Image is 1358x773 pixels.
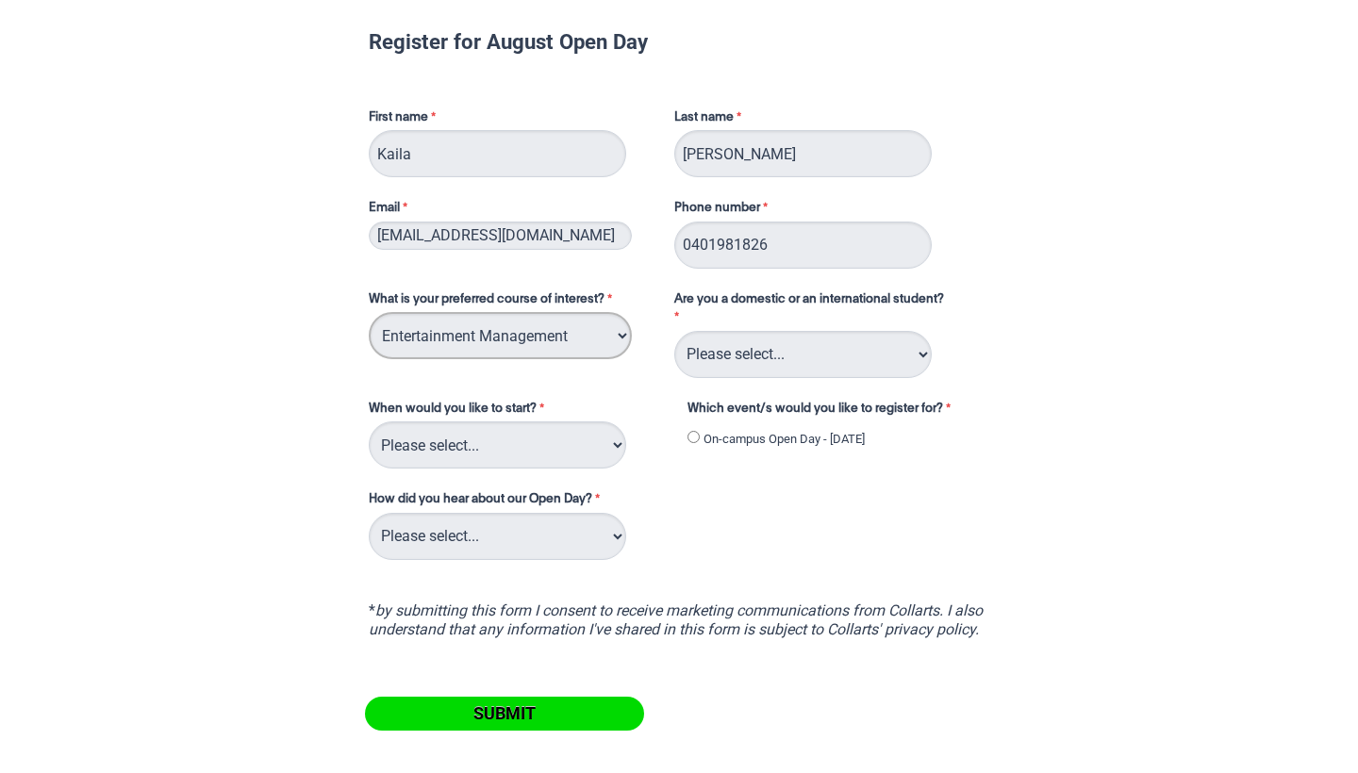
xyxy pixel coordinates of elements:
input: Last name [674,130,932,177]
label: First name [369,108,655,131]
select: What is your preferred course of interest? [369,312,632,359]
input: Submit [365,697,644,731]
select: Are you a domestic or an international student? [674,331,932,378]
h1: Register for August Open Day [369,32,989,51]
label: When would you like to start? [369,400,669,422]
select: When would you like to start? [369,421,626,469]
label: How did you hear about our Open Day? [369,490,604,513]
span: Are you a domestic or an international student? [674,293,944,305]
i: by submitting this form I consent to receive marketing communications from Collarts. I also under... [369,601,983,638]
input: First name [369,130,626,177]
label: On-campus Open Day - [DATE] [704,430,865,449]
label: Which event/s would you like to register for? [687,400,974,422]
label: Email [369,199,655,222]
label: Last name [674,108,746,131]
input: Phone number [674,222,932,269]
select: How did you hear about our Open Day? [369,513,626,560]
input: Email [369,222,632,250]
label: Phone number [674,199,772,222]
label: What is your preferred course of interest? [369,290,655,313]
